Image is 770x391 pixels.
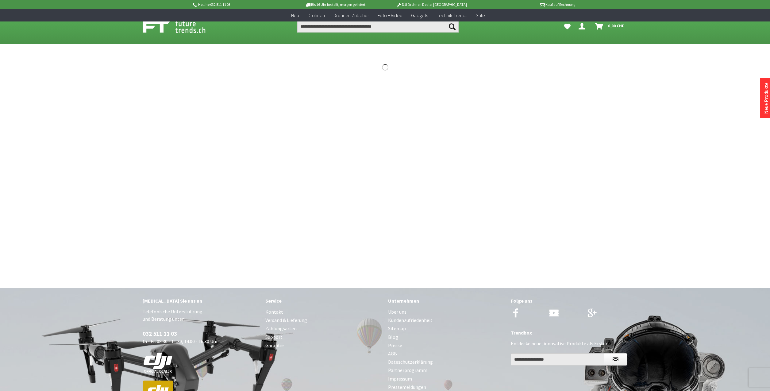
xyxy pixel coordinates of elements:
[593,20,627,33] a: Warenkorb
[333,12,369,18] span: Drohnen Zubehör
[511,329,627,337] div: Trendbox
[143,330,177,337] a: 032 511 11 03
[287,9,303,22] a: Neu
[472,9,489,22] a: Sale
[388,341,505,350] a: Presse
[763,83,769,114] a: Neue Produkte
[446,20,459,33] button: Suchen
[383,1,479,8] p: DJI Drohnen Dealer [GEOGRAPHIC_DATA]
[608,21,624,31] span: 0,00 CHF
[511,340,627,347] p: Entdecke neue, innovative Produkte als Erster.
[265,308,382,316] a: Kontakt
[388,358,505,366] a: Dateschutzerklärung
[388,308,505,316] a: Über uns
[329,9,373,22] a: Drohnen Zubehör
[476,12,485,18] span: Sale
[308,12,325,18] span: Drohnen
[388,316,505,324] a: Kundenzufriedenheit
[265,333,382,341] a: Support
[143,297,259,305] div: [MEDICAL_DATA] Sie uns an
[437,12,467,18] span: Technik-Trends
[388,324,505,333] a: Sitemap
[511,353,604,366] input: Ihre E-Mail Adresse
[297,20,459,33] input: Produkt, Marke, Kategorie, EAN, Artikelnummer…
[373,9,407,22] a: Foto + Video
[511,297,627,305] div: Folge uns
[192,1,287,8] p: Hotline 032 511 11 03
[561,20,574,33] a: Meine Favoriten
[265,316,382,324] a: Versand & Lieferung
[388,297,505,305] div: Unternehmen
[143,352,173,373] img: white-dji-schweiz-logo-official_140x140.png
[265,341,382,350] a: Garantie
[303,9,329,22] a: Drohnen
[388,366,505,374] a: Partnerprogramm
[287,1,383,8] p: Bis 16 Uhr bestellt, morgen geliefert.
[388,350,505,358] a: AGB
[411,12,428,18] span: Gadgets
[265,324,382,333] a: Zahlungsarten
[604,353,627,366] button: Newsletter abonnieren
[432,9,472,22] a: Technik-Trends
[388,375,505,383] a: Impressum
[388,333,505,341] a: Blog
[407,9,432,22] a: Gadgets
[479,1,575,8] p: Kauf auf Rechnung
[576,20,590,33] a: Dein Konto
[291,12,299,18] span: Neu
[378,12,402,18] span: Foto + Video
[143,19,219,34] img: Shop Futuretrends - zur Startseite wechseln
[265,297,382,305] div: Service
